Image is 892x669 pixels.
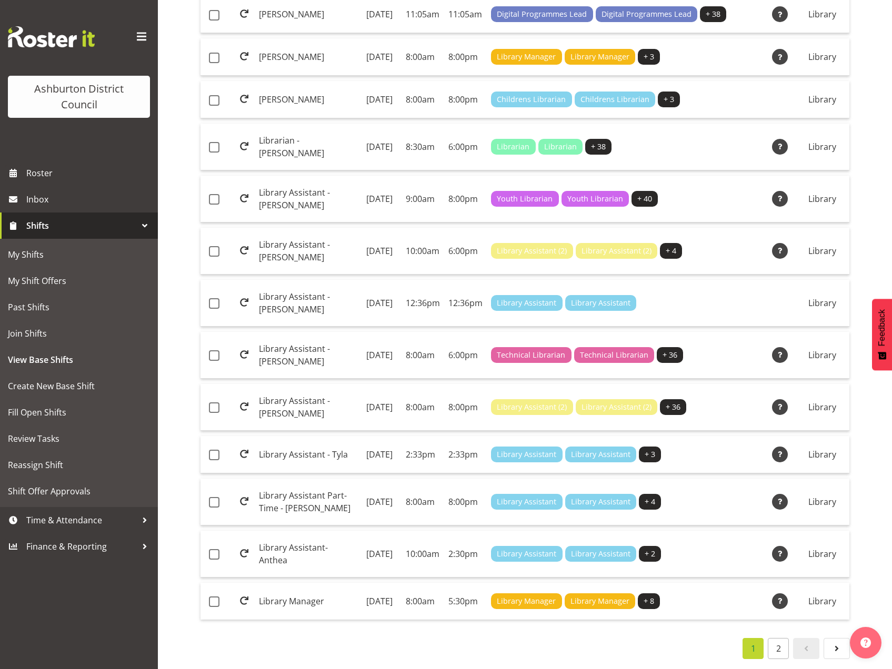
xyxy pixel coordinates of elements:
[808,496,836,508] span: Library
[497,8,587,20] span: Digital Programmes Lead
[808,548,836,560] span: Library
[255,436,362,473] td: Library Assistant - Tyla
[808,297,836,309] span: Library
[362,176,402,222] td: [DATE]
[808,193,836,205] span: Library
[497,94,566,105] span: Childrens Librarian
[808,349,836,361] span: Library
[645,496,655,508] span: + 4
[362,228,402,275] td: [DATE]
[8,326,150,341] span: Join Shifts
[255,38,362,76] td: [PERSON_NAME]
[3,478,155,504] a: Shift Offer Approvals
[3,268,155,294] a: My Shift Offers
[362,531,402,577] td: [DATE]
[497,349,565,361] span: Technical Librarian
[8,352,150,368] span: View Base Shifts
[571,548,630,560] span: Library Assistant
[3,399,155,425] a: Fill Open Shifts
[3,452,155,478] a: Reassign Shift
[402,332,444,379] td: 8:00am
[3,241,155,268] a: My Shifts
[497,449,556,460] span: Library Assistant
[255,384,362,431] td: Library Assistant - [PERSON_NAME]
[497,141,529,153] span: Librarian
[402,583,444,620] td: 8:00am
[362,38,402,76] td: [DATE]
[362,479,402,525] td: [DATE]
[497,193,553,205] span: Youth Librarian
[444,583,487,620] td: 5:30pm
[497,401,567,413] span: Library Assistant (2)
[3,425,155,452] a: Review Tasks
[8,273,150,289] span: My Shift Offers
[26,512,137,528] span: Time & Attendance
[637,193,652,205] span: + 40
[497,595,556,607] span: Library Manager
[571,496,630,508] span: Library Assistant
[808,401,836,413] span: Library
[808,595,836,607] span: Library
[362,124,402,170] td: [DATE]
[8,378,150,394] span: Create New Base Shift
[8,431,150,447] span: Review Tasks
[444,228,487,275] td: 6:00pm
[26,191,153,207] span: Inbox
[663,349,677,361] span: + 36
[808,94,836,105] span: Library
[570,51,629,63] span: Library Manager
[444,176,487,222] td: 8:00pm
[8,457,150,473] span: Reassign Shift
[402,384,444,431] td: 8:00am
[255,583,362,620] td: Library Manager
[877,309,887,346] span: Feedback
[580,94,649,105] span: Childrens Librarian
[402,436,444,473] td: 2:33pm
[666,245,676,257] span: + 4
[444,332,487,379] td: 6:00pm
[402,176,444,222] td: 9:00am
[666,401,680,413] span: + 36
[402,479,444,525] td: 8:00am
[444,38,487,76] td: 8:00pm
[255,332,362,379] td: Library Assistant - [PERSON_NAME]
[255,176,362,222] td: Library Assistant - [PERSON_NAME]
[3,294,155,320] a: Past Shifts
[26,539,137,554] span: Finance & Reporting
[8,247,150,262] span: My Shifts
[808,245,836,257] span: Library
[8,483,150,499] span: Shift Offer Approvals
[362,384,402,431] td: [DATE]
[26,165,153,181] span: Roster
[8,299,150,315] span: Past Shifts
[444,479,487,525] td: 8:00pm
[591,141,606,153] span: + 38
[3,373,155,399] a: Create New Base Shift
[255,124,362,170] td: Librarian - [PERSON_NAME]
[255,81,362,118] td: [PERSON_NAME]
[497,245,567,257] span: Library Assistant (2)
[362,583,402,620] td: [DATE]
[255,228,362,275] td: Library Assistant - [PERSON_NAME]
[8,26,95,47] img: Rosterit website logo
[497,51,556,63] span: Library Manager
[582,245,652,257] span: Library Assistant (2)
[497,297,556,309] span: Library Assistant
[567,193,623,205] span: Youth Librarian
[860,637,871,648] img: help-xxl-2.png
[444,280,487,327] td: 12:36pm
[444,531,487,577] td: 2:30pm
[402,38,444,76] td: 8:00am
[402,81,444,118] td: 8:00am
[402,280,444,327] td: 12:36pm
[402,228,444,275] td: 10:00am
[808,51,836,63] span: Library
[3,347,155,373] a: View Base Shifts
[362,332,402,379] td: [DATE]
[255,280,362,327] td: Library Assistant - [PERSON_NAME]
[497,548,556,560] span: Library Assistant
[26,218,137,234] span: Shifts
[3,320,155,347] a: Join Shifts
[571,297,630,309] span: Library Assistant
[644,595,654,607] span: + 8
